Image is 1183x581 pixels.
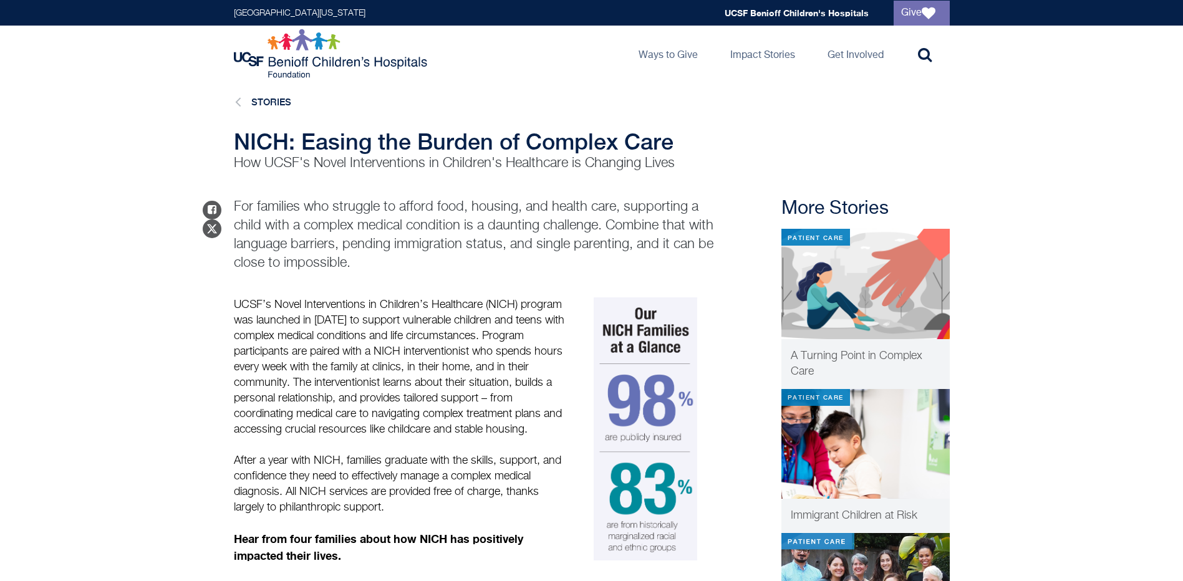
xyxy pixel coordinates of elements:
[781,229,950,389] a: Patient Care NICH A Turning Point in Complex Care
[234,128,674,155] span: NICH: Easing the Burden of Complex Care
[251,97,291,107] a: Stories
[781,389,950,534] a: Patient Care Immigrant children at risk Immigrant Children at Risk
[781,229,850,246] div: Patient Care
[818,26,894,82] a: Get Involved
[234,532,523,562] strong: Hear from four families about how NICH has positively impacted their lives.
[234,154,714,173] p: How UCSF's Novel Interventions in Children's Healthcare is Changing Lives
[234,9,365,17] a: [GEOGRAPHIC_DATA][US_STATE]
[629,26,708,82] a: Ways to Give
[234,198,714,272] p: For families who struggle to afford food, housing, and health care, supporting a child with a com...
[781,229,950,339] img: NICH
[781,389,850,406] div: Patient Care
[234,29,430,79] img: Logo for UCSF Benioff Children's Hospitals Foundation
[720,26,805,82] a: Impact Stories
[781,389,950,499] img: Immigrant children at risk
[791,510,917,521] span: Immigrant Children at Risk
[594,297,697,560] img: Stats
[791,350,922,377] span: A Turning Point in Complex Care
[781,198,950,220] h2: More Stories
[894,1,950,26] a: Give
[234,453,567,516] p: After a year with NICH, families graduate with the skills, support, and confidence they need to e...
[234,297,567,438] p: UCSF’s Novel Interventions in Children’s Healthcare (NICH) program was launched in [DATE] to supp...
[725,7,869,18] a: UCSF Benioff Children's Hospitals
